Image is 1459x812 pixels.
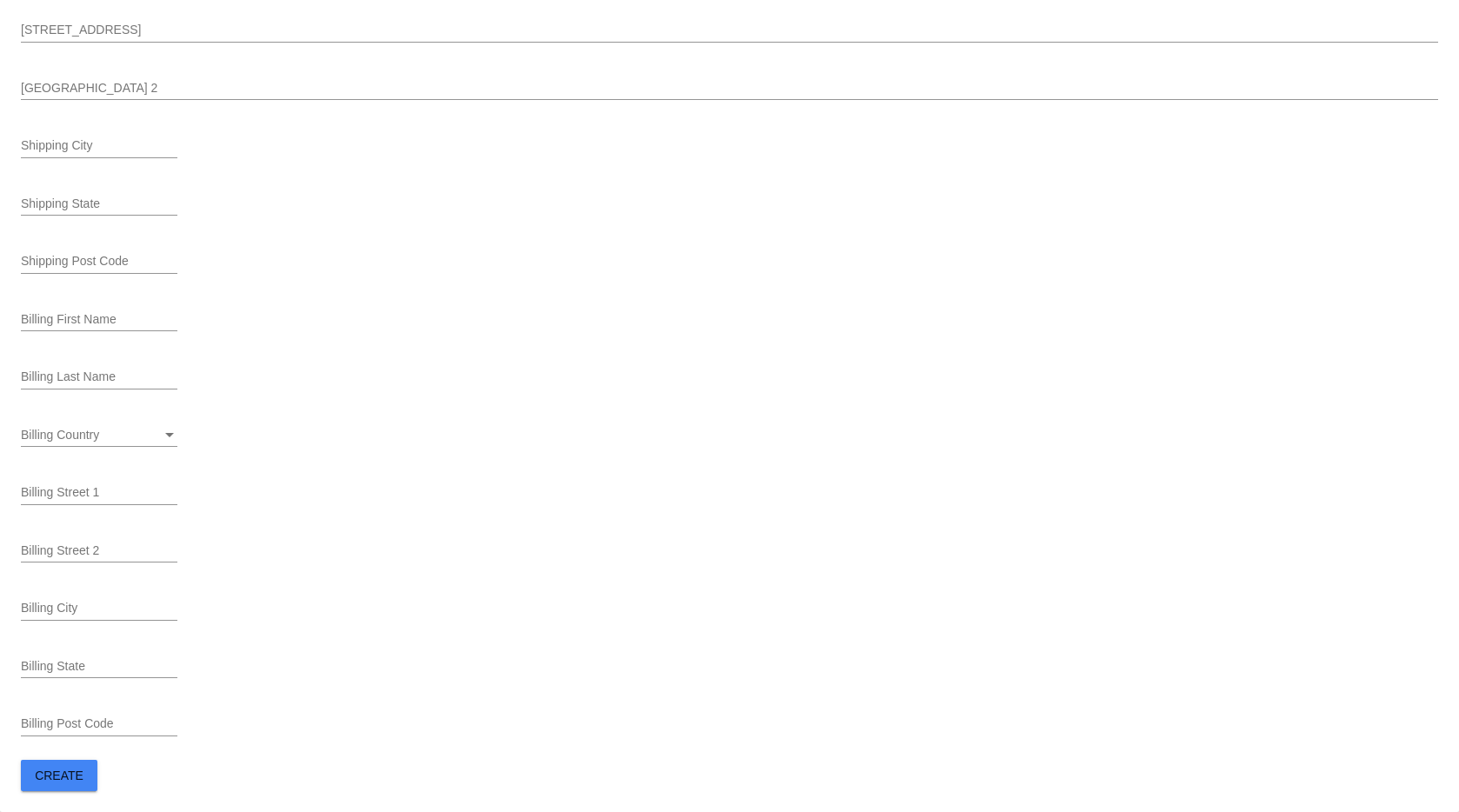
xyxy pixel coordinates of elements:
[21,760,97,791] button: Create
[21,428,99,442] span: Billing Country
[21,660,177,674] input: Billing State
[35,769,83,782] span: Create
[21,429,177,443] mat-select: Billing Country
[21,370,177,384] input: Billing Last Name
[21,717,177,731] input: Billing Post Code
[21,544,177,558] input: Billing Street 2
[21,197,177,211] input: Shipping State
[21,139,177,153] input: Shipping City
[21,23,1438,37] input: Shipping Street 1
[21,602,177,616] input: Billing City
[21,255,177,269] input: Shipping Post Code
[21,486,177,500] input: Billing Street 1
[21,82,1438,96] input: Shipping Street 2
[21,313,177,327] input: Billing First Name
